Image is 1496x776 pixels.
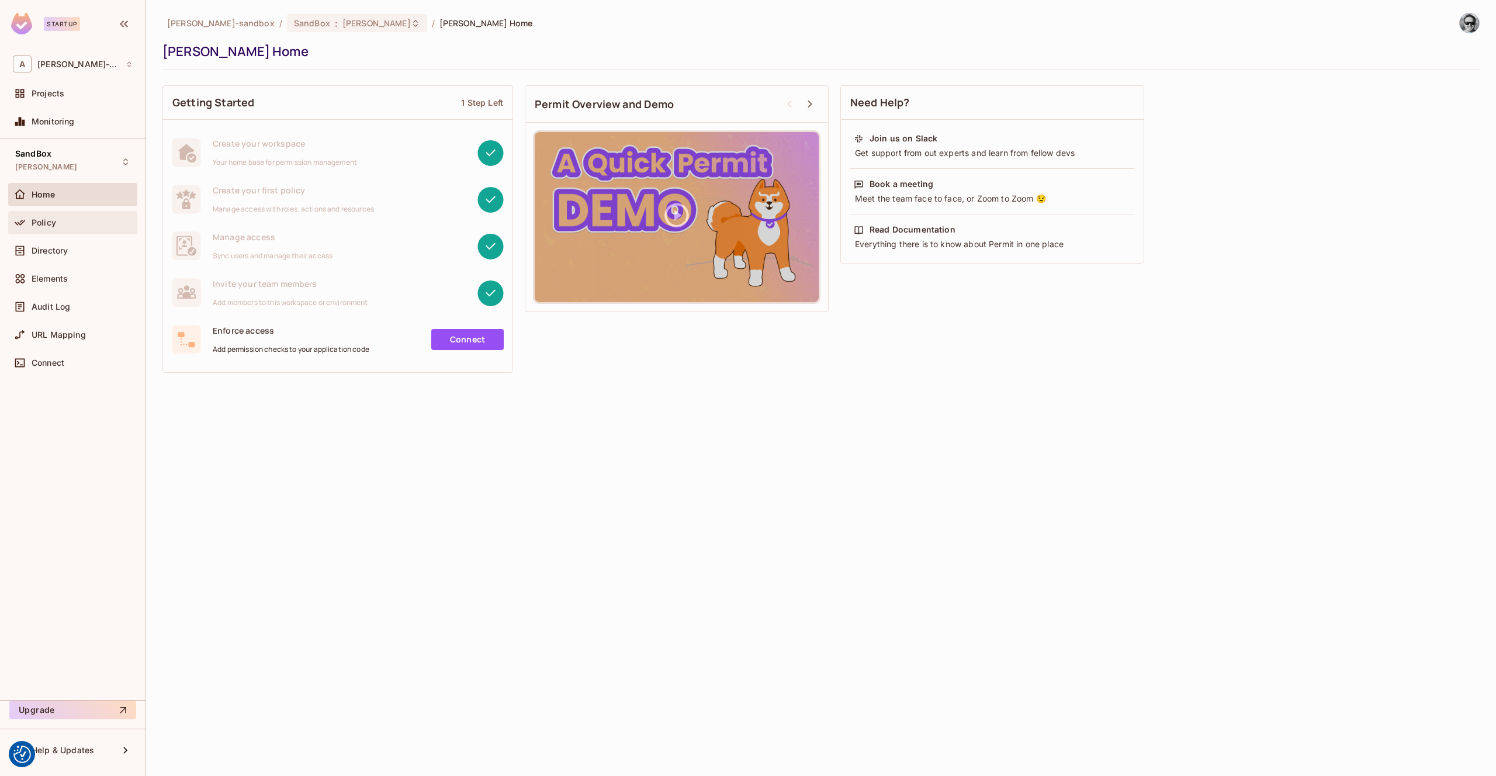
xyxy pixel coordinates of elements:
span: Create your first policy [213,185,374,196]
span: Need Help? [850,95,910,110]
li: / [432,18,435,29]
span: Enforce access [213,325,369,336]
li: / [279,18,282,29]
span: Projects [32,89,64,98]
span: Policy [32,218,56,227]
span: A [13,56,32,72]
img: SReyMgAAAABJRU5ErkJggg== [11,13,32,34]
button: Upgrade [9,701,136,719]
span: Home [32,190,56,199]
div: Everything there is to know about Permit in one place [854,238,1131,250]
span: [PERSON_NAME] Home [439,18,532,29]
div: Join us on Slack [870,133,937,144]
span: : [334,19,338,28]
div: Meet the team face to face, or Zoom to Zoom 😉 [854,193,1131,205]
span: SandBox [15,149,51,158]
span: [PERSON_NAME] [15,162,77,172]
span: Add permission checks to your application code [213,345,369,354]
span: Monitoring [32,117,75,126]
span: Create your workspace [213,138,357,149]
span: Add members to this workspace or environment [213,298,368,307]
div: [PERSON_NAME] Home [162,43,1474,60]
span: Permit Overview and Demo [535,97,674,112]
span: SandBox [294,18,330,29]
span: Audit Log [32,302,70,311]
span: URL Mapping [32,330,86,340]
span: the active workspace [167,18,275,29]
div: Book a meeting [870,178,933,190]
span: Manage access [213,231,333,243]
button: Consent Preferences [13,746,31,763]
span: Connect [32,358,64,368]
span: Help & Updates [32,746,94,755]
span: Directory [32,246,68,255]
img: James Duncan [1460,13,1479,33]
a: Connect [431,329,504,350]
div: 1 Step Left [461,97,503,108]
span: [PERSON_NAME] [342,18,411,29]
span: Elements [32,274,68,283]
span: Getting Started [172,95,254,110]
span: Invite your team members [213,278,368,289]
div: Read Documentation [870,224,955,235]
span: Sync users and manage their access [213,251,333,261]
span: Your home base for permission management [213,158,357,167]
div: Get support from out experts and learn from fellow devs [854,147,1131,159]
span: Workspace: alex-trustflight-sandbox [37,60,120,69]
span: Manage access with roles, actions and resources [213,205,374,214]
div: Startup [44,17,80,31]
img: Revisit consent button [13,746,31,763]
